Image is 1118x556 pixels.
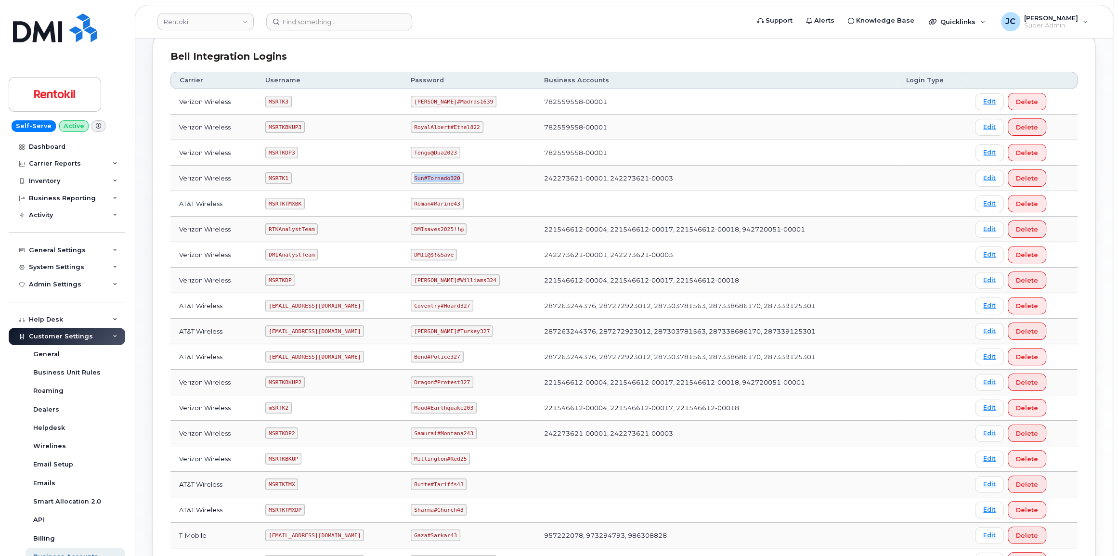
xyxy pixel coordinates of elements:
[1024,22,1078,29] span: Super Admin
[975,425,1004,442] a: Edit
[411,223,467,235] code: DMIsaves2025!!@
[975,502,1004,518] a: Edit
[265,96,291,107] code: MSRTK3
[1024,14,1078,22] span: [PERSON_NAME]
[170,421,257,446] td: Verizon Wireless
[1008,118,1046,136] button: Delete
[975,144,1004,161] a: Edit
[411,147,460,158] code: Tengu@Dua2023
[814,16,834,26] span: Alerts
[411,121,483,133] code: RoyalAlbert#Ethel822
[1008,527,1046,544] button: Delete
[265,530,364,541] code: [EMAIL_ADDRESS][DOMAIN_NAME]
[265,121,305,133] code: MSRTKBKUP3
[922,12,992,31] div: Quicklinks
[975,272,1004,289] a: Edit
[411,478,467,490] code: Butte#Tariffs43
[535,89,897,115] td: 782559558-00001
[1016,174,1038,183] span: Delete
[1008,323,1046,340] button: Delete
[266,13,412,30] input: Find something...
[170,319,257,344] td: AT&T Wireless
[975,119,1004,136] a: Edit
[411,96,496,107] code: [PERSON_NAME]#Madras1639
[975,195,1004,212] a: Edit
[1016,123,1038,132] span: Delete
[1008,246,1046,263] button: Delete
[1016,378,1038,387] span: Delete
[411,325,493,337] code: [PERSON_NAME]#Turkey327
[535,242,897,268] td: 242273621-00001, 242273621-00003
[975,527,1004,544] a: Edit
[535,217,897,242] td: 221546612-00004, 221546612-00017, 221546612-00018, 942720051-00001
[1016,327,1038,336] span: Delete
[975,297,1004,314] a: Edit
[1016,250,1038,259] span: Delete
[535,395,897,421] td: 221546612-00004, 221546612-00017, 221546612-00018
[411,504,467,516] code: Sharma#Church43
[975,374,1004,391] a: Edit
[170,344,257,370] td: AT&T Wireless
[265,351,364,362] code: [EMAIL_ADDRESS][DOMAIN_NAME]
[411,376,473,388] code: Dragon#Protest327
[1008,272,1046,289] button: Delete
[766,16,793,26] span: Support
[975,170,1004,187] a: Edit
[170,293,257,319] td: AT&T Wireless
[535,421,897,446] td: 242273621-00001, 242273621-00003
[265,402,291,414] code: mSRTK2
[265,198,305,209] code: MSRTKTMXBK
[535,293,897,319] td: 287263244376, 287272923012, 287303781563, 287338686170, 287339125301
[265,504,305,516] code: MSRTKTMXDP
[975,349,1004,365] a: Edit
[897,72,966,89] th: Login Type
[1005,16,1015,27] span: JC
[265,376,305,388] code: MSRTKBKUP2
[170,217,257,242] td: Verizon Wireless
[265,249,318,260] code: DMIAnalystTeam
[170,446,257,472] td: Verizon Wireless
[535,370,897,395] td: 221546612-00004, 221546612-00017, 221546612-00018, 942720051-00001
[535,140,897,166] td: 782559558-00001
[994,12,1095,31] div: Jene Cook
[170,472,257,497] td: AT&T Wireless
[170,191,257,217] td: AT&T Wireless
[1016,480,1038,489] span: Delete
[1008,374,1046,391] button: Delete
[402,72,535,89] th: Password
[535,268,897,293] td: 221546612-00004, 221546612-00017, 221546612-00018
[411,300,473,311] code: Coventry#Hoard327
[265,478,298,490] code: MSRTKTMX
[411,274,499,286] code: [PERSON_NAME]#Williams324
[535,166,897,191] td: 242273621-00001, 242273621-00003
[170,166,257,191] td: Verizon Wireless
[257,72,402,89] th: Username
[170,89,257,115] td: Verizon Wireless
[1016,199,1038,208] span: Delete
[1016,531,1038,540] span: Delete
[1008,501,1046,518] button: Delete
[265,300,364,311] code: [EMAIL_ADDRESS][DOMAIN_NAME]
[265,325,364,337] code: [EMAIL_ADDRESS][DOMAIN_NAME]
[170,115,257,140] td: Verizon Wireless
[1016,454,1038,464] span: Delete
[975,476,1004,493] a: Edit
[535,344,897,370] td: 287263244376, 287272923012, 287303781563, 287338686170, 287339125301
[170,370,257,395] td: Verizon Wireless
[170,140,257,166] td: Verizon Wireless
[170,50,1078,64] div: Bell Integration Logins
[265,427,298,439] code: MSRTKDP2
[1016,429,1038,438] span: Delete
[535,72,897,89] th: Business Accounts
[1016,225,1038,234] span: Delete
[1008,144,1046,161] button: Delete
[1008,425,1046,442] button: Delete
[265,223,318,235] code: RTKAnalystTeam
[1016,148,1038,157] span: Delete
[1008,195,1046,212] button: Delete
[265,453,301,465] code: MSRTKBKUP
[1016,403,1038,413] span: Delete
[411,172,463,184] code: Sun#Tornado320
[975,221,1004,238] a: Edit
[1016,276,1038,285] span: Delete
